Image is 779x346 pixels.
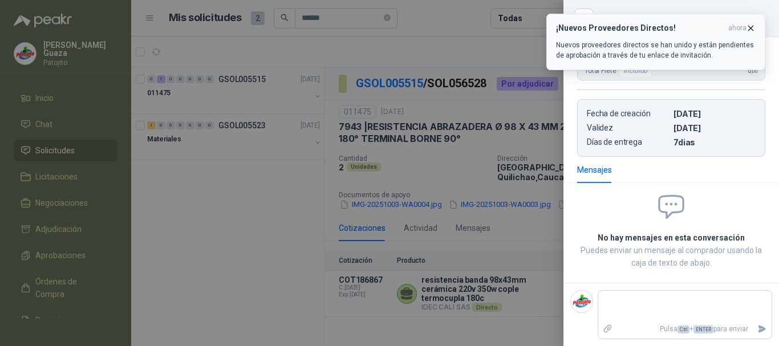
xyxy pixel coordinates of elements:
p: Puedes enviar un mensaje al comprador usando la caja de texto de abajo. [577,244,765,269]
div: Mensajes [577,164,612,176]
h3: ¡Nuevos Proveedores Directos! [556,23,724,33]
p: Nuevos proveedores directos se han unido y están pendientes de aprobación a través de tu enlace d... [556,40,756,60]
span: ahora [728,23,746,33]
p: [DATE] [673,123,756,133]
button: Close [577,11,591,25]
img: Company Logo [571,291,593,312]
p: 7 dias [673,137,756,147]
p: Fecha de creación [587,109,669,119]
p: Validez [587,123,669,133]
button: Enviar [753,319,772,339]
div: COT186867 [600,9,765,27]
label: Adjuntar archivos [598,319,618,339]
h2: No hay mensajes en esta conversación [577,231,765,244]
p: Pulsa + para enviar [618,319,753,339]
span: ENTER [693,325,713,333]
button: ¡Nuevos Proveedores Directos!ahora Nuevos proveedores directos se han unido y están pendientes de... [546,14,765,70]
p: [DATE] [673,109,756,119]
span: Ctrl [677,325,689,333]
p: Días de entrega [587,137,669,147]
